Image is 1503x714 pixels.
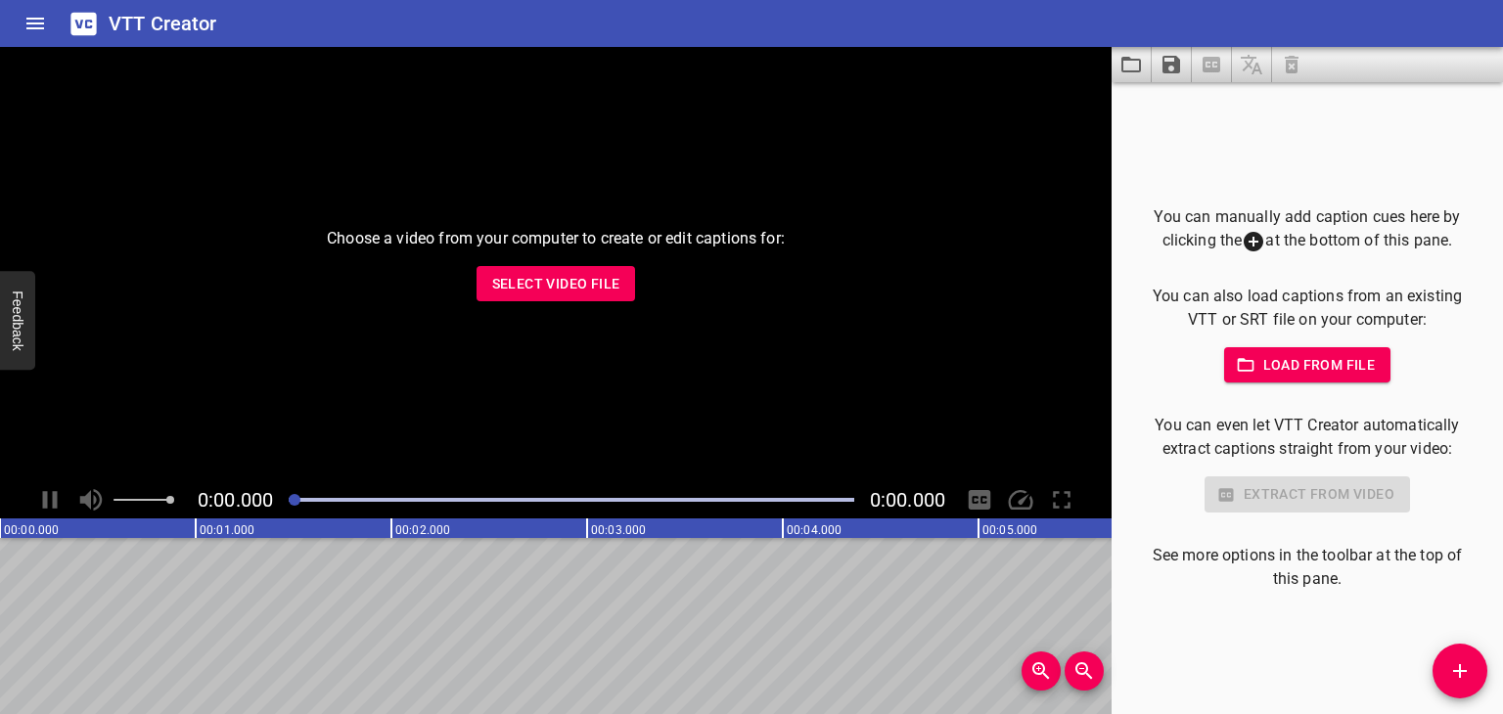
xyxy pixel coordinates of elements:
[591,523,646,537] text: 00:03.000
[1112,47,1152,82] button: Load captions from file
[787,523,842,537] text: 00:04.000
[492,272,620,296] span: Select Video File
[1143,205,1472,253] p: You can manually add caption cues here by clicking the at the bottom of this pane.
[200,523,254,537] text: 00:01.000
[289,498,854,502] div: Play progress
[1152,47,1192,82] button: Save captions to file
[1192,47,1232,82] span: Select a video in the pane to the left, then you can automatically extract captions.
[198,488,273,512] span: Current Time
[1143,285,1472,332] p: You can also load captions from an existing VTT or SRT file on your computer:
[395,523,450,537] text: 00:02.000
[1002,481,1039,518] div: Playback Speed
[1232,47,1272,82] span: Add some captions below, then you can translate them.
[1224,347,1391,383] button: Load from file
[1433,644,1487,698] button: Add Cue
[1065,651,1104,691] button: Zoom Out
[109,8,217,39] h6: VTT Creator
[4,523,59,537] text: 00:00.000
[1143,476,1472,513] div: Select a video in the pane to the left to use this feature
[961,481,998,518] div: Hide/Show Captions
[477,266,636,302] button: Select Video File
[1143,544,1472,591] p: See more options in the toolbar at the top of this pane.
[1143,414,1472,461] p: You can even let VTT Creator automatically extract captions straight from your video:
[327,227,785,250] p: Choose a video from your computer to create or edit captions for:
[1119,53,1143,76] svg: Load captions from file
[1240,353,1376,378] span: Load from file
[1160,53,1183,76] svg: Save captions to file
[1043,481,1080,518] div: Toggle Full Screen
[982,523,1037,537] text: 00:05.000
[870,488,945,512] span: Video Duration
[1022,651,1061,691] button: Zoom In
